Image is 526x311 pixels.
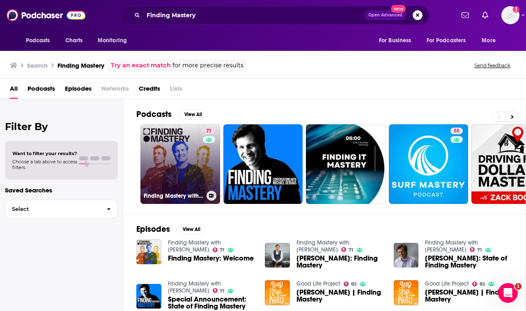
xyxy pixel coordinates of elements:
button: View All [177,224,206,234]
span: New [391,5,406,13]
h3: Search [27,62,48,69]
a: Finding Mastery with Dr. Michael Gervais [168,239,221,253]
button: open menu [476,33,506,48]
span: More [482,35,496,46]
a: Michael Gervais: State of Finding Mastery [425,255,512,269]
span: 71 [349,248,353,252]
a: Credits [139,82,160,99]
span: [PERSON_NAME] | Finding Mastery [296,289,384,303]
span: Lists [170,82,182,99]
a: Special Announcement: State of Finding Mastery [168,296,255,310]
a: 71 [470,247,482,252]
span: Monitoring [98,35,127,46]
a: Show notifications dropdown [458,8,472,22]
svg: Add a profile image [513,6,519,13]
a: 55 [450,128,463,134]
button: open menu [20,33,61,48]
a: Michael Gervais: Finding Mastery [296,255,384,269]
span: Networks [101,82,129,99]
a: Episodes [65,82,92,99]
a: 82 [344,281,356,286]
a: 71 [213,288,225,293]
span: 71 [206,127,211,135]
span: 71 [477,248,482,252]
a: Charts [60,33,88,48]
a: Finding Mastery: Welcome [168,255,254,262]
a: Michael Gervais | Finding Mastery [425,289,512,303]
a: Try an exact match [111,61,171,70]
h2: Episodes [136,224,170,234]
img: Special Announcement: State of Finding Mastery [136,284,161,309]
a: 71 [203,128,215,134]
a: PodcastsView All [136,109,208,119]
img: Michael Gervais | Finding Mastery [394,280,419,305]
span: for more precise results [172,61,243,70]
img: Michael Gervais: Finding Mastery [265,243,290,268]
span: 71 [220,289,224,293]
span: 1 [515,283,521,290]
iframe: Intercom live chat [498,283,518,303]
span: Want to filter your results? [12,151,77,156]
span: Podcasts [26,35,50,46]
h3: Finding Mastery with [PERSON_NAME] [144,192,203,199]
a: 55 [389,124,469,204]
a: 71Finding Mastery with [PERSON_NAME] [140,124,220,204]
a: 71 [213,247,225,252]
h2: Podcasts [136,109,172,119]
button: View All [178,110,208,119]
p: Saved Searches [5,186,118,194]
div: Search podcasts, credits, & more... [121,6,430,25]
a: Show notifications dropdown [479,8,492,22]
a: All [10,82,18,99]
span: Charts [65,35,83,46]
img: Finding Mastery: Welcome [136,239,161,264]
a: Finding Mastery with Dr. Michael Gervais [425,239,478,253]
button: Show profile menu [501,6,519,24]
span: 82 [351,282,356,286]
img: Podchaser - Follow, Share and Rate Podcasts [7,7,85,23]
span: 71 [220,248,224,252]
a: 71 [341,247,353,252]
button: open menu [373,33,422,48]
span: Logged in as jennarohl [501,6,519,24]
a: Finding Mastery with Dr. Michael Gervais [296,239,349,253]
span: Choose a tab above to access filters. [12,159,77,170]
span: [PERSON_NAME]: Finding Mastery [296,255,384,269]
img: Michael Gervais | Finding Mastery [265,280,290,305]
span: For Podcasters [427,35,466,46]
a: EpisodesView All [136,224,206,234]
img: Michael Gervais: State of Finding Mastery [394,243,419,268]
span: For Business [379,35,411,46]
span: 55 [454,127,459,135]
input: Search podcasts, credits, & more... [143,9,365,22]
h3: Finding Mastery [57,62,104,69]
a: Michael Gervais | Finding Mastery [296,289,384,303]
span: [PERSON_NAME] | Finding Mastery [425,289,512,303]
button: Select [5,200,118,218]
span: 82 [480,282,485,286]
span: Open Advanced [368,13,402,17]
h2: Filter By [5,121,118,133]
button: open menu [421,33,478,48]
a: 82 [472,281,485,286]
span: [PERSON_NAME]: State of Finding Mastery [425,255,512,269]
img: User Profile [501,6,519,24]
a: Finding Mastery with Dr. Michael Gervais [168,280,221,294]
span: Select [5,206,100,212]
a: Podcasts [28,82,55,99]
a: Good Life Project [425,280,469,287]
button: Open AdvancedNew [365,10,406,20]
